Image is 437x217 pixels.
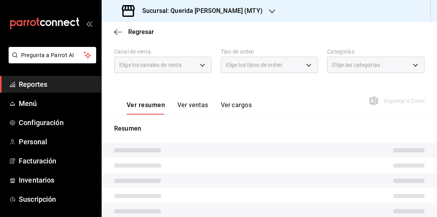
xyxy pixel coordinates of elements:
[226,61,282,69] span: Elige los tipos de orden
[21,51,84,59] span: Pregunta a Parrot AI
[119,61,182,69] span: Elige los canales de venta
[114,49,211,54] label: Canal de venta
[19,79,95,90] span: Reportes
[177,101,208,115] button: Ver ventas
[221,49,318,54] label: Tipo de orden
[5,57,96,65] a: Pregunta a Parrot AI
[332,61,380,69] span: Elige las categorías
[221,101,252,115] button: Ver cargos
[127,101,252,115] div: navigation tabs
[327,49,424,54] label: Categorías
[128,28,154,36] span: Regresar
[19,194,95,204] span: Suscripción
[19,117,95,128] span: Configuración
[19,136,95,147] span: Personal
[114,124,424,133] p: Resumen
[19,156,95,166] span: Facturación
[19,98,95,109] span: Menú
[9,47,96,63] button: Pregunta a Parrot AI
[127,101,165,115] button: Ver resumen
[114,28,154,36] button: Regresar
[86,20,92,27] button: open_drawer_menu
[136,6,263,16] h3: Sucursal: Querida [PERSON_NAME] (MTY)
[19,175,95,185] span: Inventarios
